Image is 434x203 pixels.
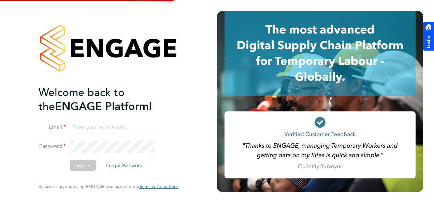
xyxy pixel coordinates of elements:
[39,124,66,131] label: Email
[39,143,66,150] label: Password
[139,184,178,189] span: Terms & Conditions
[139,184,178,189] a: Terms & Conditions
[39,85,172,113] h2: ENGAGE Platform!
[101,160,148,171] button: Forgot Password
[70,122,154,134] input: Enter your work email...
[70,160,96,171] button: Sign In
[39,184,178,189] span: By accessing and using ENGAGE you agree to our
[39,86,125,113] span: Welcome back to the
